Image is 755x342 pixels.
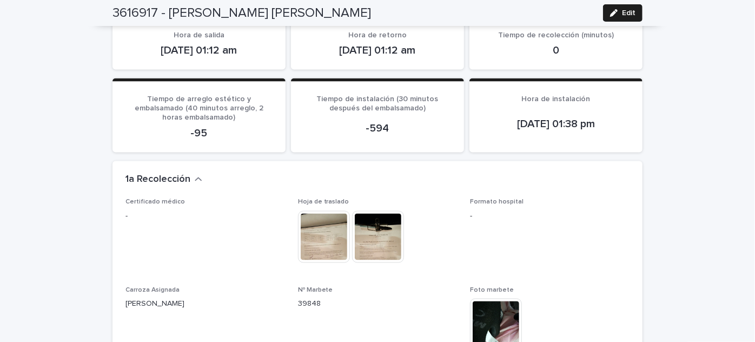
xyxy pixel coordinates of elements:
[470,211,630,222] p: -
[482,117,630,130] p: [DATE] 01:38 pm
[125,299,285,310] p: [PERSON_NAME]
[482,44,630,57] p: 0
[125,127,273,140] p: -95
[470,199,524,206] span: Formato hospital
[298,287,333,294] span: Nº Marbete
[125,199,185,206] span: Certificado médico
[125,211,285,222] p: -
[174,31,224,39] span: Hora de salida
[135,95,263,121] span: Tiempo de arreglo estético y embalsamado (40 minutos arreglo, 2 horas embalsamado)
[304,44,451,57] p: [DATE] 01:12 am
[498,31,614,39] span: Tiempo de recolección (minutos)
[317,95,439,112] span: Tiempo de instalación (30 minutos después del embalsamado)
[125,174,202,186] button: 1a Recolección
[348,31,407,39] span: Hora de retorno
[112,5,371,21] h2: 3616917 - [PERSON_NAME] [PERSON_NAME]
[125,44,273,57] p: [DATE] 01:12 am
[298,199,349,206] span: Hoja de traslado
[125,287,180,294] span: Carroza Asignada
[603,4,643,22] button: Edit
[622,9,635,17] span: Edit
[470,287,514,294] span: Foto marbete
[522,95,591,103] span: Hora de instalación
[304,122,451,135] p: -594
[298,299,458,310] p: 39848
[125,174,190,186] h2: 1a Recolección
